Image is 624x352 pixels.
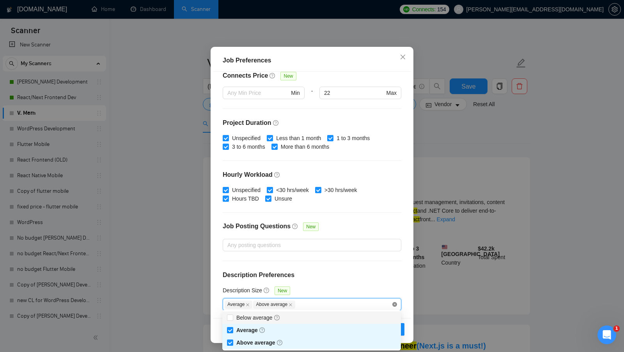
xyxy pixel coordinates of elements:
span: question-circle [264,287,270,293]
input: Any Min Price [227,89,289,97]
span: close [289,303,292,307]
h5: Description Size [223,286,262,295]
h4: Job Posting Questions [223,222,291,231]
span: Max [386,89,397,97]
span: question-circle [292,223,298,229]
span: More than 6 months [278,142,333,151]
div: - [305,87,319,108]
span: 1 [613,325,620,332]
span: close-circle [392,302,397,307]
span: close [246,303,250,307]
span: Above average [253,300,295,309]
button: Close [392,47,413,68]
span: Above average [236,340,283,346]
span: Hours TBD [229,194,262,203]
span: Min [291,89,300,97]
h4: Project Duration [223,118,401,128]
span: Unspecified [229,134,264,142]
div: Job Preferences [223,56,401,65]
span: >30 hrs/week [321,186,360,194]
span: Below average [236,315,280,321]
iframe: Intercom live chat [597,325,616,344]
span: <30 hrs/week [273,186,312,194]
span: New [275,286,290,295]
span: Less than 1 month [273,134,324,142]
span: Average [236,327,266,333]
span: question-circle [259,327,266,333]
span: 3 to 6 months [229,142,268,151]
h4: Connects Price [223,71,268,80]
span: question-circle [277,340,283,346]
span: Unspecified [229,186,264,194]
span: close [400,54,406,60]
span: question-circle [269,73,276,79]
h4: Description Preferences [223,270,401,280]
span: Unsure [271,194,295,203]
h4: Hourly Workload [223,170,401,180]
span: New [303,222,319,231]
span: question-circle [274,172,280,178]
span: question-circle [274,315,280,321]
span: 1 to 3 months [333,134,373,142]
span: Average [225,300,252,309]
span: New [280,72,296,80]
input: Any Max Price [324,89,385,97]
span: question-circle [273,120,279,126]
